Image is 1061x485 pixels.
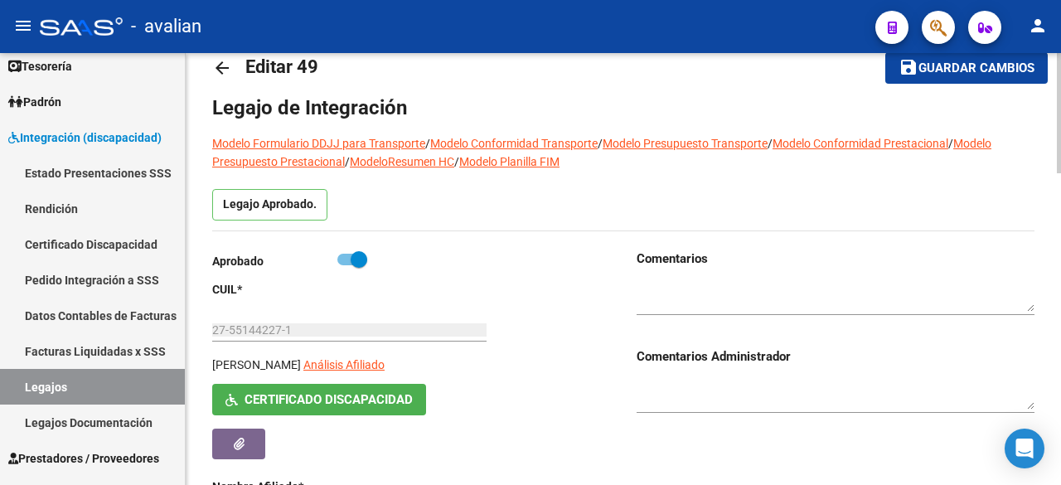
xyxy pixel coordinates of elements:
p: Aprobado [212,252,337,270]
span: Padrón [8,93,61,111]
span: Análisis Afiliado [303,358,385,371]
h3: Comentarios [637,250,1034,268]
mat-icon: menu [13,16,33,36]
p: CUIL [212,280,337,298]
a: ModeloResumen HC [350,155,454,168]
span: Guardar cambios [918,61,1034,76]
a: Modelo Presupuesto Transporte [603,137,768,150]
a: Modelo Planilla FIM [459,155,560,168]
span: Prestadores / Proveedores [8,449,159,468]
p: Legajo Aprobado. [212,189,327,221]
h3: Comentarios Administrador [637,347,1034,366]
a: Modelo Conformidad Transporte [430,137,598,150]
button: Certificado Discapacidad [212,384,426,415]
div: Open Intercom Messenger [1005,429,1044,468]
h1: Legajo de Integración [212,95,1034,121]
span: Editar 49 [245,56,318,77]
span: Tesorería [8,57,72,75]
mat-icon: person [1028,16,1048,36]
span: Integración (discapacidad) [8,129,162,147]
a: Modelo Formulario DDJJ para Transporte [212,137,425,150]
p: [PERSON_NAME] [212,356,301,374]
mat-icon: save [899,57,918,77]
mat-icon: arrow_back [212,58,232,78]
button: Guardar cambios [885,52,1048,83]
a: Modelo Conformidad Prestacional [773,137,948,150]
span: - avalian [131,8,201,45]
span: Certificado Discapacidad [245,393,413,408]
